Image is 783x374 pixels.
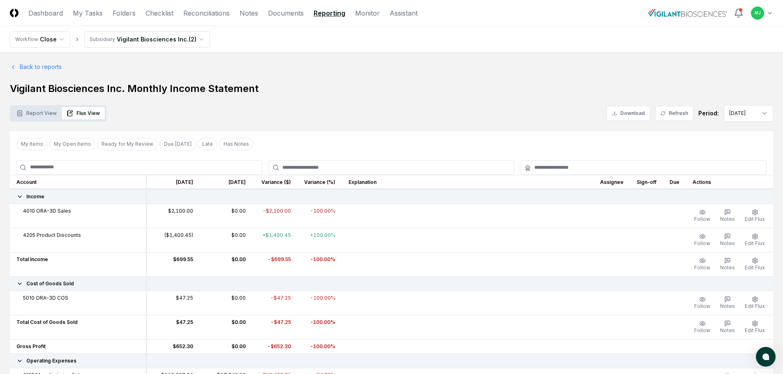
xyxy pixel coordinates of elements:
[146,291,200,315] td: $47.25
[750,6,765,21] button: MJ
[146,315,200,339] td: $47.25
[146,228,200,252] td: ($1,400.45)
[718,207,737,225] button: Notes
[655,106,693,121] button: Refresh
[756,347,776,367] button: atlas-launcher
[49,138,95,150] button: My Open Items
[252,252,298,276] td: -$699.55
[663,175,686,189] th: Due
[159,138,196,150] button: Due Today
[693,232,712,249] button: Follow
[298,228,342,252] td: +100.00%
[694,264,710,271] span: Follow
[745,303,765,309] span: Edit Flux
[720,216,735,222] span: Notes
[693,319,712,336] button: Follow
[146,252,200,276] td: $699.55
[718,256,737,273] button: Notes
[745,264,765,271] span: Edit Flux
[720,303,735,309] span: Notes
[268,8,304,18] a: Documents
[252,339,298,353] td: -$652.30
[10,62,62,71] a: Back to reports
[200,291,252,315] td: $0.00
[73,8,103,18] a: My Tasks
[200,315,252,339] td: $0.00
[16,343,46,350] span: Gross Profit
[23,232,81,239] span: 4205 Product Discounts
[200,339,252,353] td: $0.00
[694,327,710,333] span: Follow
[252,204,298,228] td: -$2,100.00
[15,36,38,43] div: Workflow
[252,291,298,315] td: -$47.25
[698,109,719,117] div: Period:
[743,294,767,312] button: Edit Flux
[693,294,712,312] button: Follow
[718,294,737,312] button: Notes
[743,207,767,225] button: Edit Flux
[10,82,773,95] h1: Vigilant Biosciences Inc. Monthly Income Statement
[298,339,342,353] td: -100.00%
[252,228,298,252] td: +$1,400.45
[10,31,210,48] nav: breadcrumb
[630,175,663,189] th: Sign-off
[743,319,767,336] button: Edit Flux
[390,8,418,18] a: Assistant
[26,280,74,287] span: Cost of Goods Sold
[252,315,298,339] td: -$47.25
[693,256,712,273] button: Follow
[146,204,200,228] td: $2,100.00
[718,319,737,336] button: Notes
[720,240,735,246] span: Notes
[720,264,735,271] span: Notes
[23,294,68,302] span: 5010 ORA-3D COS
[16,138,48,150] button: My Items
[743,256,767,273] button: Edit Flux
[648,9,727,16] img: Vigilant Biosciences logo
[314,8,345,18] a: Reporting
[594,175,630,189] th: Assignee
[694,303,710,309] span: Follow
[28,8,63,18] a: Dashboard
[146,339,200,353] td: $652.30
[298,315,342,339] td: -100.00%
[745,240,765,246] span: Edit Flux
[12,107,62,119] button: Report View
[200,228,252,252] td: $0.00
[10,9,18,17] img: Logo
[90,36,115,43] div: Subsidiary
[694,216,710,222] span: Follow
[686,175,773,189] th: Actions
[743,232,767,249] button: Edit Flux
[355,8,380,18] a: Monitor
[720,327,735,333] span: Notes
[298,291,342,315] td: -100.00%
[183,8,230,18] a: Reconciliations
[607,106,650,121] button: Download
[298,252,342,276] td: -100.00%
[26,357,76,365] span: Operating Expenses
[16,319,78,326] span: Total Cost of Goods Sold
[198,138,217,150] button: Late
[146,175,200,189] th: [DATE]
[146,8,173,18] a: Checklist
[240,8,258,18] a: Notes
[298,204,342,228] td: -100.00%
[113,8,136,18] a: Folders
[200,252,252,276] td: $0.00
[23,207,71,215] span: 4010 ORA-3D Sales
[755,10,761,16] span: MJ
[718,232,737,249] button: Notes
[10,175,146,189] th: Account
[200,175,252,189] th: [DATE]
[97,138,158,150] button: Ready for My Review
[693,207,712,225] button: Follow
[62,107,105,119] button: Flux View
[26,193,44,200] span: Income
[745,327,765,333] span: Edit Flux
[342,175,594,189] th: Explanation
[745,216,765,222] span: Edit Flux
[16,256,48,263] span: Total Income
[252,175,298,189] th: Variance ($)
